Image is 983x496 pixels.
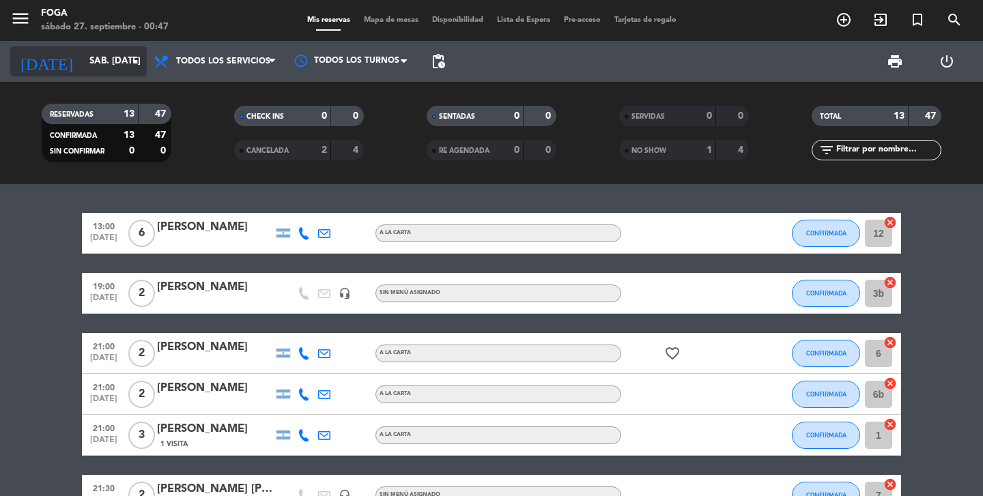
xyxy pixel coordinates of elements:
strong: 2 [322,145,327,155]
span: A LA CARTA [380,391,411,396]
span: SERVIDAS [631,113,665,120]
strong: 0 [160,146,169,156]
strong: 0 [129,146,134,156]
input: Filtrar por nombre... [835,143,941,158]
span: CONFIRMADA [50,132,97,139]
button: CONFIRMADA [792,422,860,449]
span: 1 Visita [160,439,188,450]
i: arrow_drop_down [127,53,143,70]
i: favorite_border [664,345,681,362]
span: A LA CARTA [380,230,411,235]
i: add_circle_outline [836,12,852,28]
span: 19:00 [87,278,121,293]
i: filter_list [818,142,835,158]
i: cancel [883,276,897,289]
span: Todos los servicios [176,57,270,66]
button: menu [10,8,31,33]
span: RESERVADAS [50,111,94,118]
span: Disponibilidad [425,16,490,24]
span: SENTADAS [439,113,475,120]
strong: 0 [353,111,361,121]
span: 13:00 [87,218,121,233]
strong: 0 [514,111,519,121]
i: cancel [883,216,897,229]
span: 21:00 [87,420,121,435]
strong: 47 [155,130,169,140]
span: CHECK INS [246,113,284,120]
i: [DATE] [10,46,83,76]
span: NO SHOW [631,147,666,154]
div: [PERSON_NAME] [157,218,273,236]
span: 2 [128,340,155,367]
span: CONFIRMADA [806,229,846,237]
span: Mapa de mesas [357,16,425,24]
span: RE AGENDADA [439,147,489,154]
span: 21:00 [87,379,121,394]
button: CONFIRMADA [792,381,860,408]
strong: 47 [155,109,169,119]
div: [PERSON_NAME] [157,338,273,356]
i: headset_mic [339,287,351,300]
button: CONFIRMADA [792,220,860,247]
strong: 1 [707,145,712,155]
span: 21:30 [87,480,121,495]
strong: 4 [353,145,361,155]
span: SIN CONFIRMAR [50,148,104,155]
span: CONFIRMADA [806,289,846,297]
i: power_settings_new [939,53,955,70]
strong: 47 [925,111,939,121]
i: cancel [883,377,897,390]
span: 2 [128,381,155,408]
span: 2 [128,280,155,307]
i: search [946,12,963,28]
span: Sin menú asignado [380,290,440,295]
strong: 13 [124,109,134,119]
span: A LA CARTA [380,432,411,437]
i: turned_in_not [909,12,926,28]
div: LOG OUT [921,41,973,82]
i: cancel [883,418,897,431]
span: [DATE] [87,394,121,410]
span: 3 [128,422,155,449]
div: [PERSON_NAME] [157,420,273,438]
span: Tarjetas de regalo [608,16,683,24]
i: cancel [883,336,897,349]
span: Mis reservas [300,16,357,24]
strong: 4 [738,145,746,155]
i: exit_to_app [872,12,889,28]
span: A LA CARTA [380,350,411,355]
span: CONFIRMADA [806,431,846,439]
span: TOTAL [820,113,841,120]
span: CONFIRMADA [806,390,846,398]
div: FOGA [41,7,169,20]
strong: 13 [124,130,134,140]
span: [DATE] [87,435,121,451]
i: menu [10,8,31,29]
button: CONFIRMADA [792,280,860,307]
span: print [887,53,903,70]
strong: 0 [545,145,554,155]
span: Lista de Espera [490,16,557,24]
span: [DATE] [87,233,121,249]
i: cancel [883,478,897,491]
strong: 13 [894,111,904,121]
strong: 0 [514,145,519,155]
span: CONFIRMADA [806,349,846,357]
span: Pre-acceso [557,16,608,24]
strong: 0 [545,111,554,121]
div: sábado 27. septiembre - 00:47 [41,20,169,34]
span: CANCELADA [246,147,289,154]
span: [DATE] [87,293,121,309]
span: [DATE] [87,353,121,369]
button: CONFIRMADA [792,340,860,367]
div: [PERSON_NAME] [157,379,273,397]
span: pending_actions [430,53,446,70]
span: 6 [128,220,155,247]
span: 21:00 [87,338,121,353]
div: [PERSON_NAME] [157,278,273,296]
strong: 0 [738,111,746,121]
strong: 0 [707,111,712,121]
strong: 0 [322,111,327,121]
